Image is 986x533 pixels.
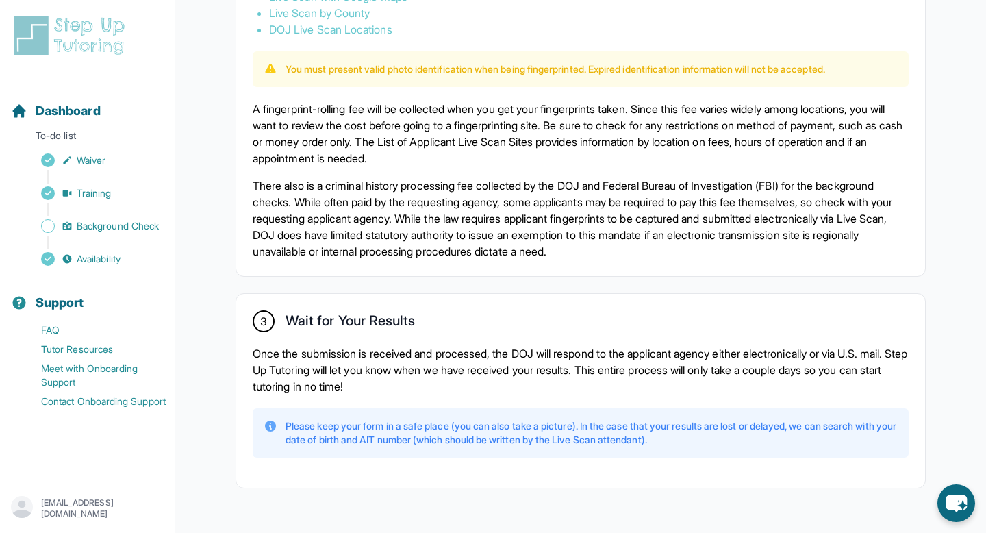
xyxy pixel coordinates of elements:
[286,62,825,76] p: You must present valid photo identification when being fingerprinted. Expired identification info...
[36,293,84,312] span: Support
[77,219,159,233] span: Background Check
[260,313,267,330] span: 3
[269,6,370,20] a: Live Scan by County
[11,151,175,170] a: Waiver
[5,271,169,318] button: Support
[11,340,175,359] a: Tutor Resources
[11,496,164,521] button: [EMAIL_ADDRESS][DOMAIN_NAME]
[11,321,175,340] a: FAQ
[937,484,975,522] button: chat-button
[77,153,105,167] span: Waiver
[5,129,169,148] p: To-do list
[11,14,133,58] img: logo
[36,101,101,121] span: Dashboard
[5,79,169,126] button: Dashboard
[11,216,175,236] a: Background Check
[11,184,175,203] a: Training
[11,392,175,411] a: Contact Onboarding Support
[77,186,112,200] span: Training
[77,252,121,266] span: Availability
[286,312,415,334] h2: Wait for Your Results
[253,101,909,166] p: A fingerprint-rolling fee will be collected when you get your fingerprints taken. Since this fee ...
[11,249,175,269] a: Availability
[253,177,909,260] p: There also is a criminal history processing fee collected by the DOJ and Federal Bureau of Invest...
[253,345,909,395] p: Once the submission is received and processed, the DOJ will respond to the applicant agency eithe...
[11,101,101,121] a: Dashboard
[41,497,164,519] p: [EMAIL_ADDRESS][DOMAIN_NAME]
[269,23,392,36] a: DOJ Live Scan Locations
[286,419,898,447] p: Please keep your form in a safe place (you can also take a picture). In the case that your result...
[11,359,175,392] a: Meet with Onboarding Support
